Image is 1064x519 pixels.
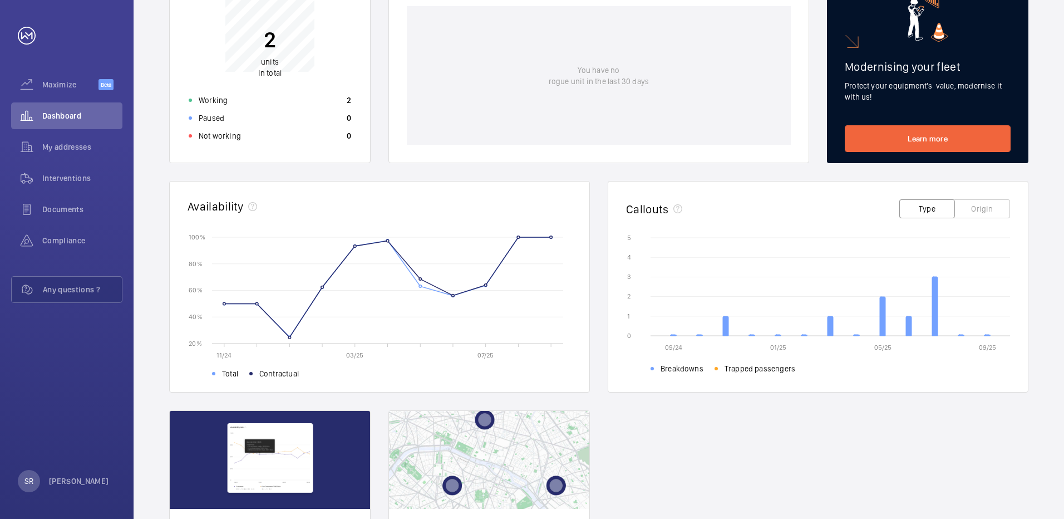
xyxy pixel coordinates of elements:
h2: Callouts [626,202,669,216]
text: 09/25 [979,344,996,351]
p: Not working [199,130,241,141]
p: 0 [347,112,351,124]
text: 11/24 [216,351,231,359]
span: Beta [98,79,114,90]
text: 05/25 [874,344,891,351]
p: in total [258,56,282,79]
text: 4 [627,253,631,261]
text: 40 % [189,313,203,321]
text: 07/25 [477,351,494,359]
h2: Modernising your fleet [845,60,1011,74]
p: SR [24,476,33,487]
h2: Availability [188,199,244,213]
p: You have no rogue unit in the last 30 days [549,65,649,87]
text: 60 % [189,286,203,294]
p: 2 [258,26,282,53]
p: Working [199,95,228,106]
button: Origin [954,199,1010,218]
text: 5 [627,234,631,242]
text: 01/25 [770,344,786,351]
span: Compliance [42,235,122,246]
text: 1 [627,312,630,320]
text: 0 [627,332,631,340]
text: 20 % [189,339,202,347]
p: Paused [199,112,224,124]
a: Learn more [845,125,1011,152]
p: 2 [347,95,351,106]
text: 2 [627,292,630,300]
span: Contractual [259,368,299,379]
p: 0 [347,130,351,141]
span: Any questions ? [43,284,122,295]
span: Interventions [42,173,122,184]
text: 09/24 [665,344,682,351]
span: Trapped passengers [725,363,795,374]
button: Type [899,199,955,218]
span: Documents [42,204,122,215]
span: Maximize [42,79,98,90]
span: Breakdowns [661,363,703,374]
text: 80 % [189,259,203,267]
text: 03/25 [346,351,363,359]
p: [PERSON_NAME] [49,476,109,487]
span: My addresses [42,141,122,153]
span: Total [222,368,238,379]
p: Protect your equipment's value, modernise it with us! [845,80,1011,102]
text: 3 [627,273,631,281]
span: units [261,57,279,66]
span: Dashboard [42,110,122,121]
text: 100 % [189,233,205,241]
